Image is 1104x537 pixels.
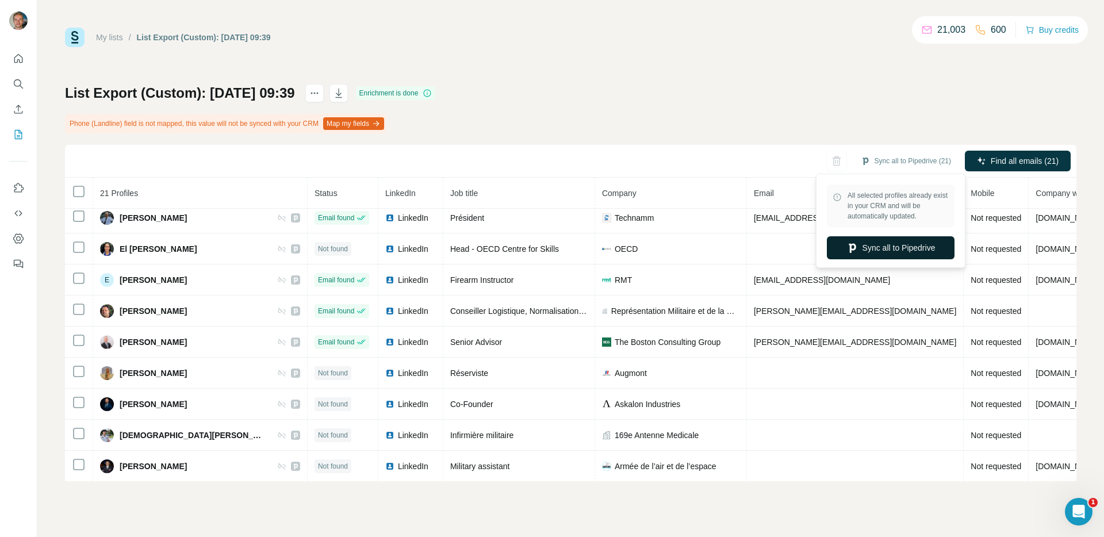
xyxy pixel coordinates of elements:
[385,369,394,378] img: LinkedIn logo
[65,114,386,133] div: Phone (Landline) field is not mapped, this value will not be synced with your CRM
[120,305,187,317] span: [PERSON_NAME]
[318,399,348,409] span: Not found
[318,244,348,254] span: Not found
[450,400,493,409] span: Co-Founder
[971,244,1021,254] span: Not requested
[9,74,28,94] button: Search
[398,398,428,410] span: LinkedIn
[120,274,187,286] span: [PERSON_NAME]
[450,275,513,285] span: Firearm Instructor
[754,275,890,285] span: [EMAIL_ADDRESS][DOMAIN_NAME]
[971,189,994,198] span: Mobile
[100,242,114,256] img: Avatar
[450,337,502,347] span: Senior Advisor
[1036,275,1100,285] span: [DOMAIN_NAME]
[615,461,716,472] span: Armée de l’air et de l’espace
[398,429,428,441] span: LinkedIn
[1036,213,1100,223] span: [DOMAIN_NAME]
[615,243,638,255] span: OECD
[398,367,428,379] span: LinkedIn
[356,86,436,100] div: Enrichment is done
[385,337,394,347] img: LinkedIn logo
[100,428,114,442] img: Avatar
[100,189,138,198] span: 21 Profiles
[9,178,28,198] button: Use Surfe on LinkedIn
[318,306,354,316] span: Email found
[602,189,637,198] span: Company
[1036,337,1100,347] span: [DOMAIN_NAME]
[1036,462,1100,471] span: [DOMAIN_NAME]
[615,212,654,224] span: Technamm
[450,306,685,316] span: Conseiller Logistique, Normalisation, Sécurité énergétique, Climat
[385,431,394,440] img: LinkedIn logo
[318,461,348,471] span: Not found
[100,273,114,287] div: E
[120,336,187,348] span: [PERSON_NAME]
[398,274,428,286] span: LinkedIn
[615,274,632,286] span: RMT
[602,337,611,347] img: company-logo
[965,151,1071,171] button: Find all emails (21)
[450,213,484,223] span: Président
[398,305,428,317] span: LinkedIn
[848,190,949,221] span: All selected profiles already exist in your CRM and will be automatically updated.
[398,243,428,255] span: LinkedIn
[615,367,647,379] span: Augmont
[100,335,114,349] img: Avatar
[305,84,324,102] button: actions
[602,275,611,285] img: company-logo
[602,462,611,471] img: company-logo
[100,459,114,473] img: Avatar
[602,369,611,378] img: company-logo
[602,213,611,223] img: company-logo
[937,23,965,37] p: 21,003
[602,400,611,409] img: company-logo
[318,368,348,378] span: Not found
[100,366,114,380] img: Avatar
[1088,498,1098,507] span: 1
[96,33,123,42] a: My lists
[398,461,428,472] span: LinkedIn
[120,367,187,379] span: [PERSON_NAME]
[971,369,1021,378] span: Not requested
[120,429,266,441] span: [DEMOGRAPHIC_DATA][PERSON_NAME]
[754,213,890,223] span: [EMAIL_ADDRESS][DOMAIN_NAME]
[602,244,611,254] img: company-logo
[315,189,338,198] span: Status
[450,462,509,471] span: Military assistant
[318,213,354,223] span: Email found
[450,189,478,198] span: Job title
[385,306,394,316] img: LinkedIn logo
[971,431,1021,440] span: Not requested
[615,336,720,348] span: The Boston Consulting Group
[385,244,394,254] img: LinkedIn logo
[385,213,394,223] img: LinkedIn logo
[120,398,187,410] span: [PERSON_NAME]
[1065,498,1092,526] iframe: Intercom live chat
[1036,189,1099,198] span: Company website
[9,203,28,224] button: Use Surfe API
[754,189,774,198] span: Email
[120,212,187,224] span: [PERSON_NAME]
[385,275,394,285] img: LinkedIn logo
[129,32,131,43] li: /
[971,462,1021,471] span: Not requested
[1036,400,1100,409] span: [DOMAIN_NAME]
[853,152,959,170] button: Sync all to Pipedrive (21)
[450,244,559,254] span: Head - OECD Centre for Skills
[398,212,428,224] span: LinkedIn
[611,305,739,317] span: Représentation Militaire et de la Défense aupres de l’OTAN
[971,306,1021,316] span: Not requested
[120,243,197,255] span: El [PERSON_NAME]
[9,228,28,249] button: Dashboard
[318,430,348,440] span: Not found
[991,155,1059,167] span: Find all emails (21)
[120,461,187,472] span: [PERSON_NAME]
[398,336,428,348] span: LinkedIn
[971,337,1021,347] span: Not requested
[971,400,1021,409] span: Not requested
[9,124,28,145] button: My lists
[65,84,295,102] h1: List Export (Custom): [DATE] 09:39
[100,397,114,411] img: Avatar
[100,304,114,318] img: Avatar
